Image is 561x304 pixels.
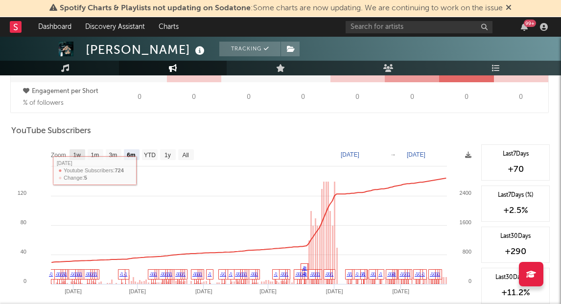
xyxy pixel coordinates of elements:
text: [DATE] [259,288,277,294]
text: [DATE] [326,288,343,294]
div: +11.2 % [487,287,544,299]
text: 0 [468,278,471,284]
a: ♫ [175,271,179,277]
a: ♫ [284,271,288,277]
a: ♫ [378,271,382,277]
div: 0 [276,82,330,113]
a: ♫ [295,271,299,277]
text: 1m [91,152,99,159]
span: Spotify Charts & Playlists not updating on Sodatone [60,4,251,12]
a: ♫ [182,271,186,277]
a: ♫ [370,271,374,277]
a: ♫ [417,271,421,277]
div: Last 30 Days [487,232,544,241]
text: 120 [18,190,26,196]
a: ♫ [302,271,306,277]
div: 0 [439,82,493,113]
text: [DATE] [341,151,359,158]
a: ♫ [430,271,434,277]
a: Discovery Assistant [78,17,152,37]
a: ♫ [302,265,306,271]
a: ♫ [229,271,233,277]
a: ♫ [274,271,278,277]
a: ♫ [355,271,359,277]
a: ♫ [239,271,243,277]
a: ♫ [220,271,224,277]
div: 0 [330,82,385,113]
span: YouTube Subscribers [11,125,91,137]
a: ♫ [325,271,329,277]
a: ♫ [92,271,95,277]
a: ♫ [192,271,196,277]
text: [DATE] [407,151,425,158]
text: 3m [109,152,117,159]
a: ♫ [421,271,425,277]
text: 1y [164,152,171,159]
a: ♫ [72,271,76,277]
a: ♫ [314,271,318,277]
a: ♫ [85,271,89,277]
a: Charts [152,17,186,37]
div: 99 + [524,20,536,27]
text: 40 [21,249,26,255]
span: Dismiss [506,4,512,12]
div: Last 7 Days [487,150,544,159]
text: All [182,152,188,159]
a: ♫ [222,271,226,277]
div: Last 30 Days (%) [487,273,544,282]
a: ♫ [55,271,59,277]
a: ♫ [250,271,254,277]
p: Engagement per Short [23,86,110,97]
div: [PERSON_NAME] [86,42,207,58]
span: : Some charts are now updating. We are continuing to work on the issue [60,4,503,12]
div: 0 [385,82,439,113]
a: ♫ [60,271,64,277]
div: +290 [487,246,544,257]
text: [DATE] [129,288,146,294]
a: ♫ [280,271,284,277]
a: ♫ [235,271,239,277]
text: 80 [21,219,26,225]
text: 1w [73,152,81,159]
div: 0 [112,82,166,113]
text: Zoom [51,152,66,159]
button: Tracking [219,42,280,56]
span: % of followers [23,100,64,106]
text: → [390,151,396,158]
a: ♫ [329,271,333,277]
a: ♫ [123,271,127,277]
div: +2.5 % [487,205,544,216]
a: ♫ [149,271,153,277]
div: Last 7 Days (%) [487,191,544,200]
text: 800 [463,249,471,255]
text: 1600 [460,219,471,225]
text: 6m [127,152,135,159]
text: YTD [144,152,156,159]
div: +70 [487,164,544,175]
a: ♫ [402,271,406,277]
text: 2400 [460,190,471,196]
a: ♫ [399,271,403,277]
div: 0 [167,82,221,113]
a: ♫ [359,271,363,277]
a: ♫ [347,271,351,277]
text: [DATE] [392,288,409,294]
a: ♫ [164,271,168,277]
a: ♫ [415,271,419,277]
text: [DATE] [195,288,212,294]
div: 0 [494,82,548,113]
div: 0 [221,82,276,113]
a: ♫ [387,271,391,277]
text: 0 [23,278,26,284]
a: ♫ [49,271,53,277]
a: Dashboard [31,17,78,37]
a: ♫ [208,271,211,277]
button: 99+ [521,23,528,31]
a: ♫ [160,271,164,277]
text: [DATE] [65,288,82,294]
a: ♫ [310,271,314,277]
a: ♫ [119,271,123,277]
a: ♫ [432,271,436,277]
a: ♫ [404,271,408,277]
a: ♫ [70,271,74,277]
